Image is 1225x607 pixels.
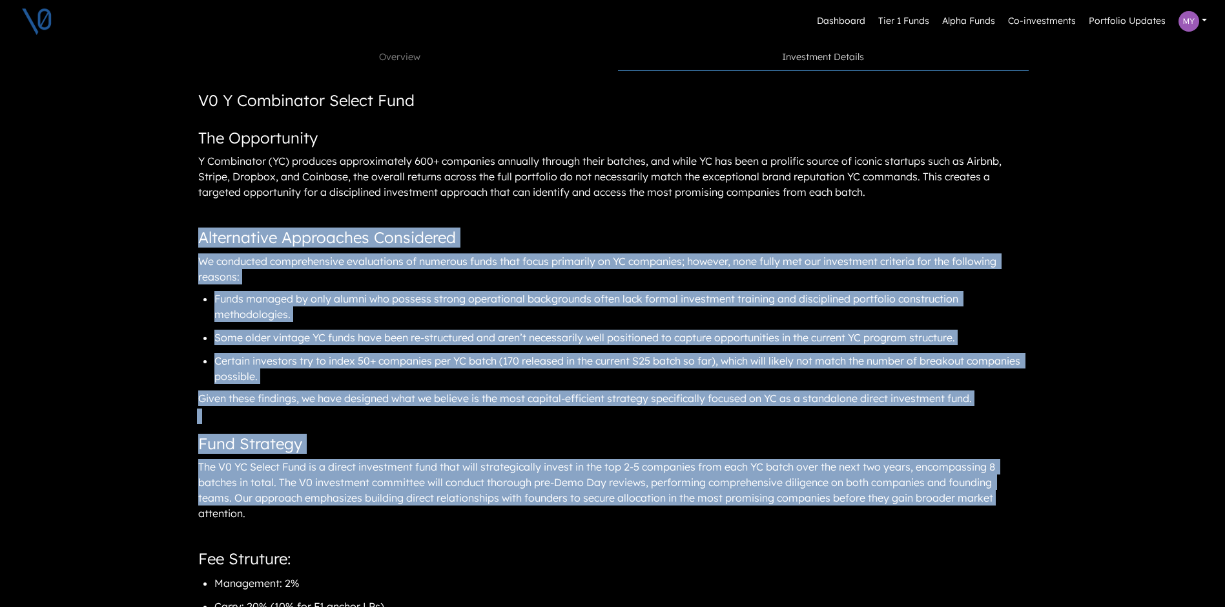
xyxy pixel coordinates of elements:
[197,457,1029,523] div: The V0 YC Select Fund is a direct investment fund that will strategically invest in the top 2-5 c...
[198,434,302,453] span: Fund Strategy
[214,571,300,595] li: Management: 2%
[379,50,420,65] span: Overview
[198,91,415,110] span: V0 Y Combinator Select Fund
[197,151,1029,202] div: Y Combinator (YC) produces approximately 600+ companies annually through their batches, and while...
[782,50,864,65] span: Investment Details
[198,549,291,568] span: Fee Struture:
[937,9,1000,34] a: Alpha Funds
[214,326,955,349] li: Some older vintage YC funds have been re-structured and aren’t necessarily well positioned to cap...
[21,5,53,37] img: V0 logo
[198,228,456,247] span: Alternative Approaches Considered
[812,9,870,34] a: Dashboard
[214,349,1029,388] li: Certain investors try to index 50+ companies per YC batch (170 released in the current S25 batch ...
[873,9,934,34] a: Tier 1 Funds
[197,251,1029,286] div: We conducted comprehensive evaluations of numerous funds that focus primarily on YC companies; ho...
[214,287,1029,326] li: Funds managed by only alumni who possess strong operational backgrounds often lack formal investm...
[197,389,1029,408] div: Given these findings, we have designed what we believe is the most capital-efficient strategy spe...
[1003,9,1081,34] a: Co-investments
[1179,11,1199,32] img: Profile
[198,128,318,147] span: The Opportunity
[1084,9,1171,34] a: Portfolio Updates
